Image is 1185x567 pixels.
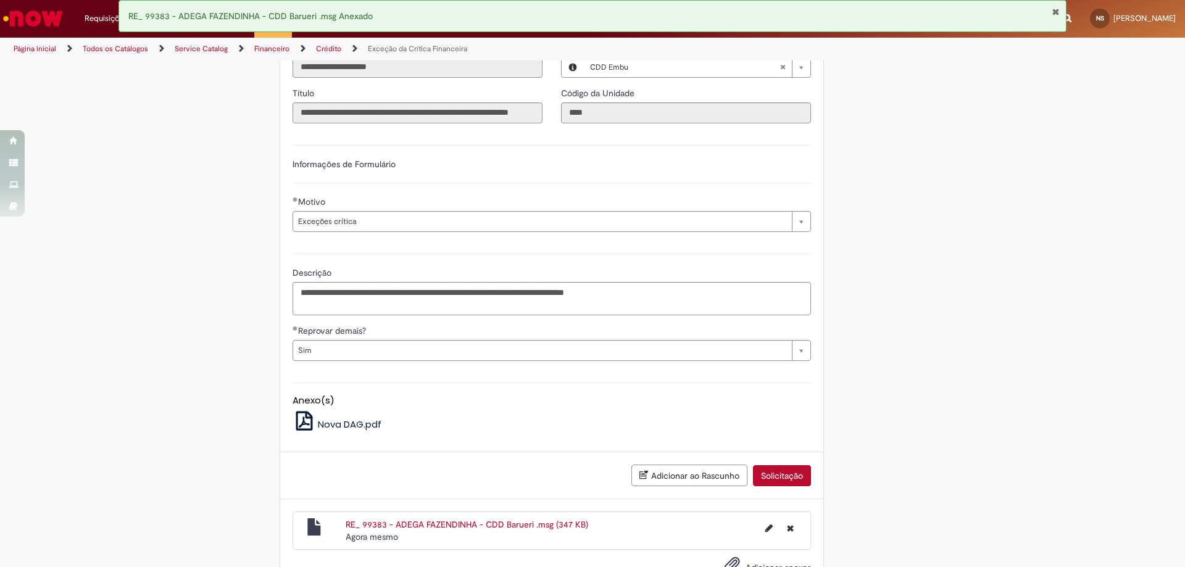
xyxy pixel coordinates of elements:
[293,87,317,99] label: Somente leitura - Título
[631,465,747,486] button: Adicionar ao Rascunho
[1096,14,1104,22] span: NS
[561,102,811,123] input: Código da Unidade
[293,418,382,431] a: Nova DAG.pdf
[758,518,780,538] button: Editar nome de arquivo RE_ 99383 - ADEGA FAZENDINHA - CDD Barueri .msg
[293,197,298,202] span: Obrigatório Preenchido
[85,12,128,25] span: Requisições
[561,88,637,99] span: Somente leitura - Código da Unidade
[14,44,56,54] a: Página inicial
[562,57,584,77] button: Local, Visualizar este registro CDD Embu
[561,87,637,99] label: Somente leitura - Código da Unidade
[175,44,228,54] a: Service Catalog
[590,57,780,77] span: CDD Embu
[780,518,801,538] button: Excluir RE_ 99383 - ADEGA FAZENDINHA - CDD Barueri .msg
[293,326,298,331] span: Obrigatório Preenchido
[368,44,467,54] a: Exceção da Crítica Financeira
[346,531,398,542] time: 29/08/2025 17:38:05
[83,44,148,54] a: Todos os Catálogos
[1113,13,1176,23] span: [PERSON_NAME]
[298,212,786,231] span: Exceções crítica
[293,88,317,99] span: Somente leitura - Título
[9,38,781,60] ul: Trilhas de página
[318,418,381,431] span: Nova DAG.pdf
[293,57,543,78] input: Email
[1052,7,1060,17] button: Fechar Notificação
[293,282,811,315] textarea: Descrição
[584,57,810,77] a: CDD EmbuLimpar campo Local
[293,395,811,406] h5: Anexo(s)
[128,10,373,22] span: RE_ 99383 - ADEGA FAZENDINHA - CDD Barueri .msg Anexado
[254,44,289,54] a: Financeiro
[1,6,65,31] img: ServiceNow
[346,531,398,542] span: Agora mesmo
[298,341,786,360] span: Sim
[773,57,792,77] abbr: Limpar campo Local
[298,325,368,336] span: Reprovar demais?
[293,102,543,123] input: Título
[293,267,334,278] span: Descrição
[316,44,341,54] a: Crédito
[298,196,328,207] span: Motivo
[753,465,811,486] button: Solicitação
[293,159,396,170] label: Informações de Formulário
[346,519,588,530] a: RE_ 99383 - ADEGA FAZENDINHA - CDD Barueri .msg (347 KB)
